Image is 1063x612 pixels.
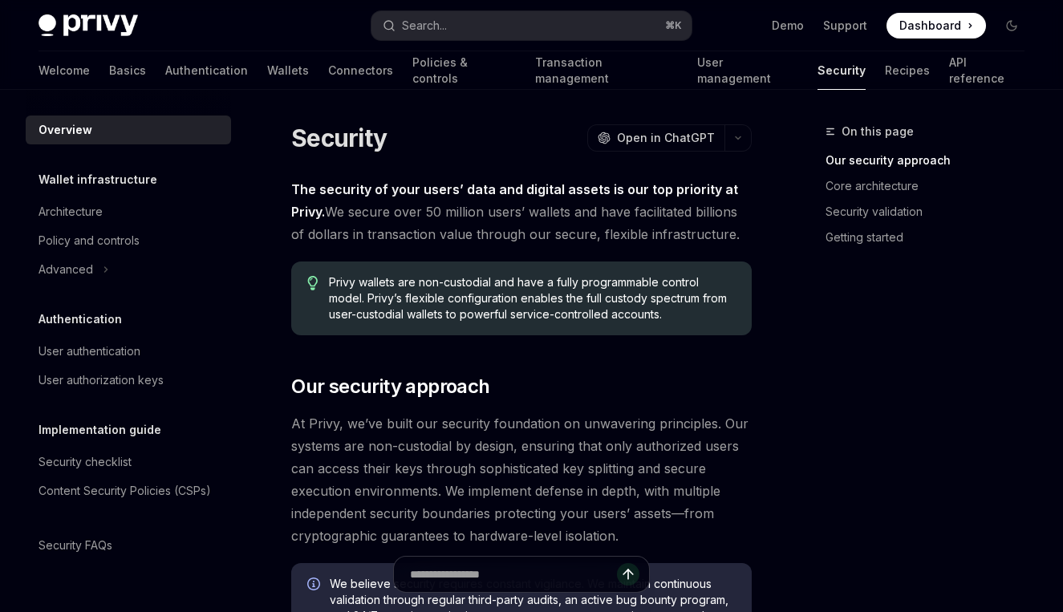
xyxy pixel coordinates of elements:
[402,16,447,35] div: Search...
[26,531,231,560] a: Security FAQs
[39,536,112,555] div: Security FAQs
[39,420,161,440] h5: Implementation guide
[826,173,1037,199] a: Core architecture
[26,476,231,505] a: Content Security Policies (CSPs)
[371,11,692,40] button: Search...⌘K
[412,51,516,90] a: Policies & controls
[26,197,231,226] a: Architecture
[617,563,639,586] button: Send message
[328,51,393,90] a: Connectors
[26,226,231,255] a: Policy and controls
[109,51,146,90] a: Basics
[826,225,1037,250] a: Getting started
[291,181,738,220] strong: The security of your users’ data and digital assets is our top priority at Privy.
[823,18,867,34] a: Support
[267,51,309,90] a: Wallets
[826,148,1037,173] a: Our security approach
[818,51,866,90] a: Security
[826,199,1037,225] a: Security validation
[291,178,752,245] span: We secure over 50 million users’ wallets and have facilitated billions of dollars in transaction ...
[665,19,682,32] span: ⌘ K
[39,452,132,472] div: Security checklist
[772,18,804,34] a: Demo
[39,170,157,189] h5: Wallet infrastructure
[899,18,961,34] span: Dashboard
[887,13,986,39] a: Dashboard
[697,51,799,90] a: User management
[587,124,724,152] button: Open in ChatGPT
[885,51,930,90] a: Recipes
[26,448,231,476] a: Security checklist
[535,51,678,90] a: Transaction management
[999,13,1024,39] button: Toggle dark mode
[165,51,248,90] a: Authentication
[842,122,914,141] span: On this page
[26,116,231,144] a: Overview
[291,124,387,152] h1: Security
[39,310,122,329] h5: Authentication
[26,337,231,366] a: User authentication
[39,51,90,90] a: Welcome
[39,481,211,501] div: Content Security Policies (CSPs)
[26,366,231,395] a: User authorization keys
[617,130,715,146] span: Open in ChatGPT
[291,412,752,547] span: At Privy, we’ve built our security foundation on unwavering principles. Our systems are non-custo...
[329,274,736,322] span: Privy wallets are non-custodial and have a fully programmable control model. Privy’s flexible con...
[39,120,92,140] div: Overview
[39,342,140,361] div: User authentication
[39,371,164,390] div: User authorization keys
[307,276,318,290] svg: Tip
[949,51,1024,90] a: API reference
[39,14,138,37] img: dark logo
[39,260,93,279] div: Advanced
[39,202,103,221] div: Architecture
[39,231,140,250] div: Policy and controls
[291,374,489,399] span: Our security approach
